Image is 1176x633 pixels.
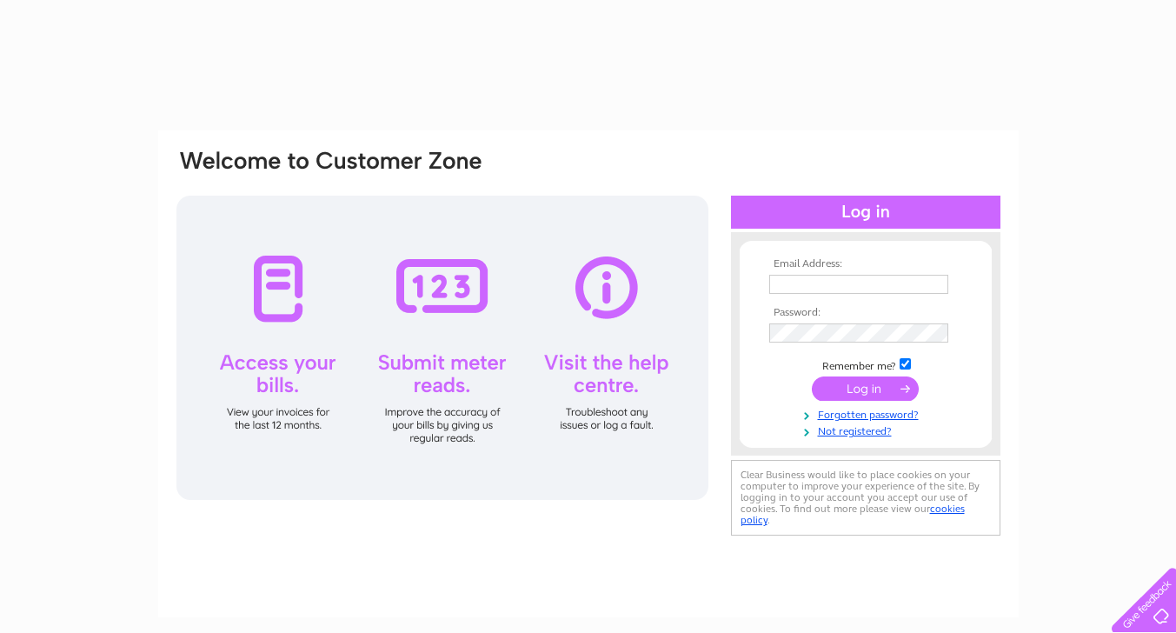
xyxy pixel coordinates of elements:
th: Password: [765,307,967,319]
a: Not registered? [769,422,967,438]
input: Submit [812,376,919,401]
th: Email Address: [765,258,967,270]
td: Remember me? [765,356,967,373]
div: Clear Business would like to place cookies on your computer to improve your experience of the sit... [731,460,1000,536]
a: cookies policy [741,503,965,526]
a: Forgotten password? [769,405,967,422]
